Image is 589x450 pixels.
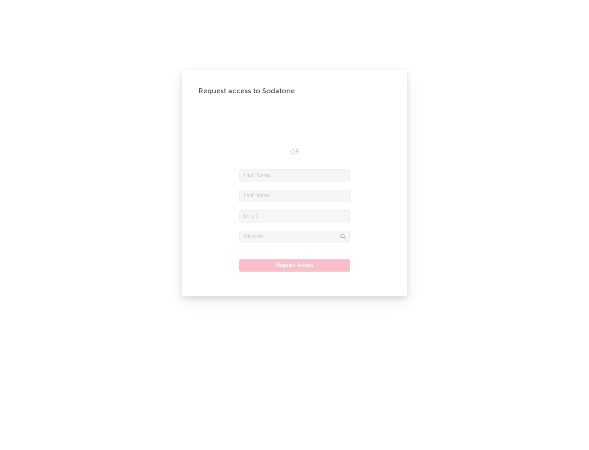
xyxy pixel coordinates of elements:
div: Request access to Sodatone [198,86,391,96]
input: Email [239,210,350,223]
input: Last Name [239,190,350,202]
input: First Name [239,169,350,182]
div: OR [239,147,350,157]
button: Request Access [239,259,350,272]
input: Division [239,231,350,243]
